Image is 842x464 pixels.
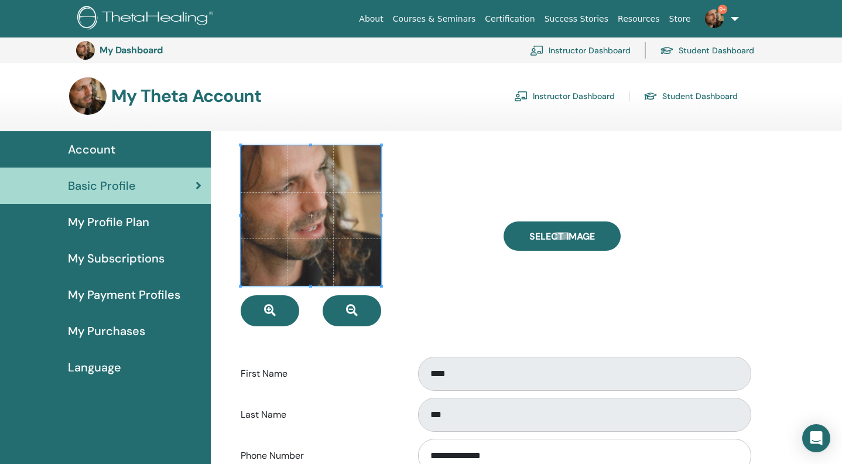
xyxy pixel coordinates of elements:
[68,322,145,340] span: My Purchases
[68,250,165,267] span: My Subscriptions
[68,141,115,158] span: Account
[68,177,136,195] span: Basic Profile
[514,91,528,101] img: chalkboard-teacher.svg
[111,86,261,107] h3: My Theta Account
[555,232,570,240] input: Select Image
[802,424,830,452] div: Open Intercom Messenger
[68,359,121,376] span: Language
[480,8,539,30] a: Certification
[232,363,407,385] label: First Name
[660,46,674,56] img: graduation-cap.svg
[69,77,107,115] img: default.jpg
[77,6,217,32] img: logo.png
[76,41,95,60] img: default.jpg
[644,87,738,105] a: Student Dashboard
[232,404,407,426] label: Last Name
[530,45,544,56] img: chalkboard-teacher.svg
[644,91,658,101] img: graduation-cap.svg
[354,8,388,30] a: About
[68,213,149,231] span: My Profile Plan
[665,8,696,30] a: Store
[68,286,180,303] span: My Payment Profiles
[718,5,727,14] span: 9+
[613,8,665,30] a: Resources
[540,8,613,30] a: Success Stories
[530,37,631,63] a: Instructor Dashboard
[100,45,217,56] h3: My Dashboard
[529,230,595,243] span: Select Image
[388,8,481,30] a: Courses & Seminars
[705,9,724,28] img: default.jpg
[660,37,754,63] a: Student Dashboard
[514,87,615,105] a: Instructor Dashboard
